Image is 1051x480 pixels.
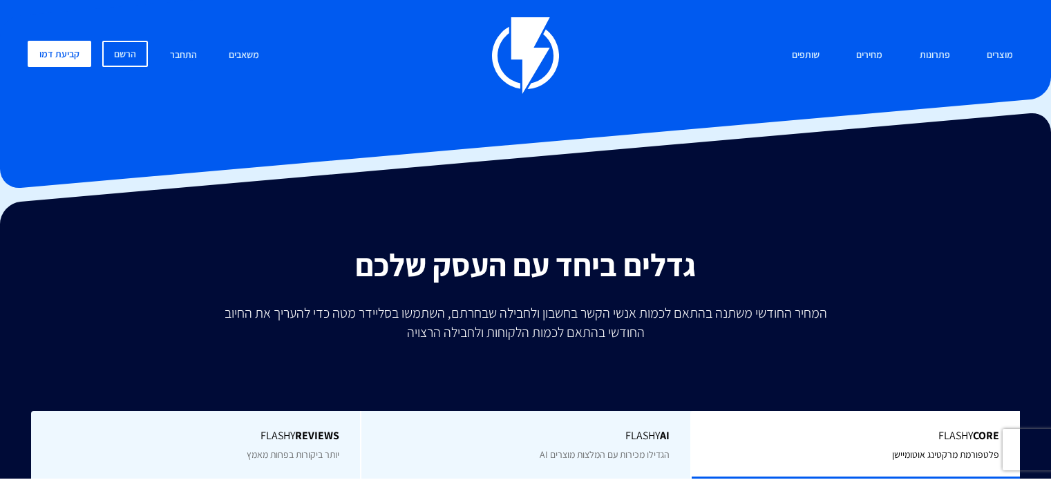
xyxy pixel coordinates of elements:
b: AI [660,428,670,443]
span: Flashy [52,428,340,444]
a: התחבר [160,41,207,70]
b: Core [973,428,999,443]
b: REVIEWS [295,428,339,443]
a: מוצרים [976,41,1023,70]
a: הרשם [102,41,148,67]
a: משאבים [218,41,269,70]
span: הגדילו מכירות עם המלצות מוצרים AI [540,448,670,461]
a: קביעת דמו [28,41,91,67]
p: המחיר החודשי משתנה בהתאם לכמות אנשי הקשר בחשבון ולחבילה שבחרתם, השתמשו בסליידר מטה כדי להעריך את ... [215,303,837,342]
a: שותפים [782,41,830,70]
a: מחירים [846,41,893,70]
span: Flashy [712,428,999,444]
span: Flashy [382,428,669,444]
span: יותר ביקורות בפחות מאמץ [247,448,339,461]
a: פתרונות [909,41,960,70]
h2: גדלים ביחד עם העסק שלכם [10,247,1041,282]
span: פלטפורמת מרקטינג אוטומיישן [892,448,999,461]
